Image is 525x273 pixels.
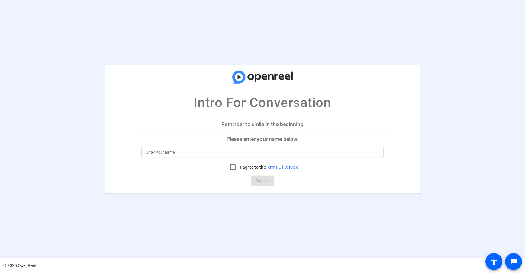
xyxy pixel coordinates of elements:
p: Please enter your name below. [137,132,388,146]
mat-icon: message [510,258,517,265]
p: Reminder to smile in the beginning [137,117,388,132]
a: Terms Of Service [266,165,298,170]
label: I agree to the [239,164,298,170]
p: Intro For Conversation [194,93,331,113]
div: © 2025 OpenReel [3,262,36,269]
mat-icon: accessibility [490,258,498,265]
input: Enter your name [146,149,379,156]
img: company-logo [232,70,293,84]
